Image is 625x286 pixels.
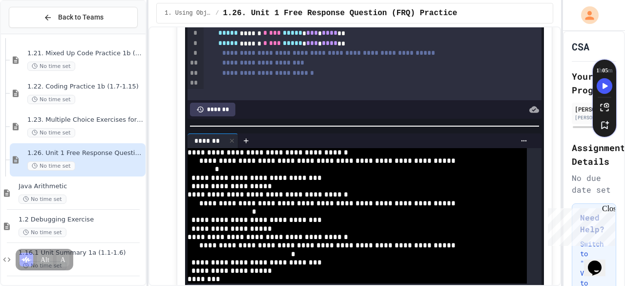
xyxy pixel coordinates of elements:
[165,9,211,17] span: 1. Using Objects and Methods
[27,95,75,104] span: No time set
[4,4,67,62] div: Chat with us now!Close
[27,116,144,124] span: 1.23. Multiple Choice Exercises for Unit 1b (1.9-1.15)
[27,49,144,58] span: 1.21. Mixed Up Code Practice 1b (1.7-1.15)
[27,161,75,171] span: No time set
[27,128,75,137] span: No time set
[19,228,66,237] span: No time set
[19,195,66,204] span: No time set
[571,4,601,26] div: My Account
[19,182,144,191] span: Java Arithmetic
[572,40,589,53] h1: CSA
[27,83,144,91] span: 1.22. Coding Practice 1b (1.7-1.15)
[223,7,457,19] span: 1.26. Unit 1 Free Response Question (FRQ) Practice
[19,216,144,224] span: 1.2 Debugging Exercise
[572,172,616,196] div: No due date set
[572,141,616,168] h2: Assignment Details
[215,9,219,17] span: /
[575,114,613,121] div: [PERSON_NAME][EMAIL_ADDRESS][PERSON_NAME][DOMAIN_NAME]
[572,69,616,97] h2: Your Progress
[27,62,75,71] span: No time set
[19,249,144,257] span: 1.16.1 Unit Summary 1a (1.1-1.6)
[27,149,144,157] span: 1.26. Unit 1 Free Response Question (FRQ) Practice
[9,7,138,28] button: Back to Teams
[584,247,615,276] iframe: chat widget
[544,204,615,246] iframe: chat widget
[58,12,104,22] span: Back to Teams
[575,105,613,113] div: [PERSON_NAME] [PERSON_NAME]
